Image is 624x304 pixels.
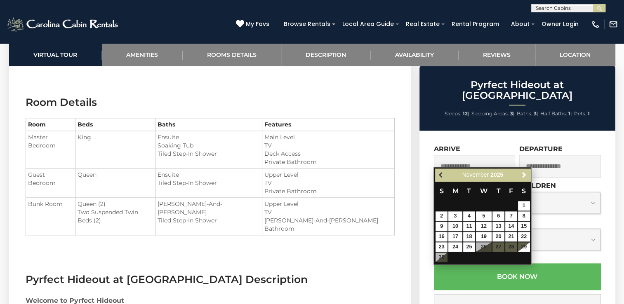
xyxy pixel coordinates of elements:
li: Private Bathroom [264,187,392,195]
a: Location [535,43,615,66]
li: Private Bathroom [264,158,392,166]
span: Next [521,172,527,178]
th: Features [262,118,394,131]
li: Queen (2) [78,200,153,208]
a: 7 [505,211,517,221]
strong: 1 [568,110,570,117]
span: Wednesday [480,187,487,195]
span: Half Baths: [540,110,567,117]
li: [PERSON_NAME]-And-[PERSON_NAME] Bathroom [264,216,392,233]
a: 16 [436,232,447,241]
a: 19 [476,232,492,241]
a: Description [281,43,371,66]
span: Sunday [440,187,444,195]
img: mail-regular-white.png [609,20,618,29]
span: Saturday [522,187,526,195]
a: Amenities [102,43,183,66]
li: Ensuite [158,133,259,141]
li: Deck Access [264,150,392,158]
a: Virtual Tour [9,43,102,66]
li: [PERSON_NAME]-And-[PERSON_NAME] [158,200,259,216]
a: 21 [505,232,517,241]
h3: Pyrfect Hideout at [GEOGRAPHIC_DATA] Description [26,272,395,287]
a: 10 [448,222,462,231]
span: My Favs [246,20,269,28]
img: phone-regular-white.png [591,20,600,29]
span: Tuesday [467,187,471,195]
a: 25 [463,242,475,252]
span: Previous [438,172,445,178]
li: Ensuite [158,171,259,179]
span: Baths: [517,110,532,117]
span: Pets: [574,110,586,117]
span: Monday [452,187,458,195]
th: Room [26,118,75,131]
a: Local Area Guide [338,18,398,30]
li: Soaking Tub [158,141,259,150]
li: Tiled Step-In Shower [158,179,259,187]
a: 22 [518,232,530,241]
th: Beds [75,118,155,131]
span: King [78,133,91,141]
a: 2 [436,211,447,221]
li: Main Level [264,133,392,141]
a: 29 [518,242,530,252]
li: TV [264,179,392,187]
a: 5 [476,211,492,221]
li: | [445,108,469,119]
a: Real Estate [402,18,444,30]
span: Sleeping Areas: [471,110,509,117]
a: 12 [476,222,492,231]
li: Two Suspended Twin Beds (2) [78,208,153,224]
a: About [507,18,534,30]
a: 9 [436,222,447,231]
span: 2025 [490,171,503,178]
a: Availability [371,43,459,66]
h2: Pyrfect Hideout at [GEOGRAPHIC_DATA] [421,80,613,101]
a: 23 [436,242,447,252]
label: Arrive [434,145,460,153]
li: Upper Level [264,171,392,179]
span: Thursday [497,187,501,195]
label: Departure [519,145,563,153]
a: 20 [492,232,504,241]
li: Upper Level [264,200,392,208]
a: 24 [448,242,462,252]
span: November [462,171,489,178]
a: 17 [448,232,462,241]
a: 15 [518,222,530,231]
a: 1 [518,201,530,210]
td: Guest Bedroom [26,168,75,198]
a: Owner Login [537,18,583,30]
li: | [540,108,572,119]
strong: 12 [463,110,468,117]
img: White-1-2.png [6,16,120,33]
a: Reviews [459,43,535,66]
li: Tiled Step-In Shower [158,216,259,224]
button: Book Now [434,263,601,290]
a: 4 [463,211,475,221]
li: TV [264,208,392,216]
a: Rental Program [447,18,503,30]
h3: Room Details [26,95,395,110]
strong: 1 [588,110,590,117]
th: Baths [155,118,262,131]
a: Next [519,170,529,180]
span: Sleeps: [445,110,462,117]
a: 13 [492,222,504,231]
label: Children [519,182,556,189]
a: Rooms Details [183,43,281,66]
li: | [517,108,538,119]
li: Tiled Step-In Shower [158,150,259,158]
a: Previous [436,170,446,180]
span: Friday [509,187,513,195]
a: Browse Rentals [280,18,334,30]
td: Master Bedroom [26,131,75,168]
strong: 3 [510,110,513,117]
a: 3 [448,211,462,221]
td: Bunk Room [26,198,75,235]
strong: 3 [534,110,537,117]
li: TV [264,141,392,150]
li: | [471,108,515,119]
a: My Favs [236,20,271,29]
